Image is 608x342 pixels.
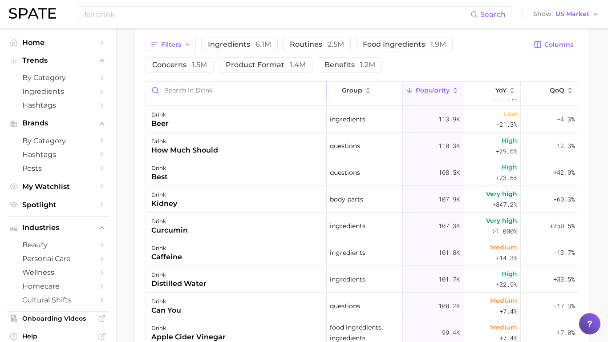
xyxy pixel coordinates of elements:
[22,38,93,47] span: Home
[502,135,517,146] span: High
[463,82,521,99] button: YoY
[151,163,168,173] div: drink
[531,8,601,20] button: ShowUS Market
[22,282,93,290] span: homecare
[360,60,375,69] span: 1.2m
[22,119,93,127] span: Brands
[438,114,460,125] span: 113.9k
[151,296,181,307] div: drink
[22,73,93,82] span: by Category
[7,54,109,67] button: Trends
[146,293,578,319] button: drinkcan youquestions100.2kMedium+7.4%-17.3%
[146,82,326,99] input: Search in drink
[22,296,93,304] span: cultural shifts
[550,221,575,231] span: +250.5%
[438,194,460,205] span: 107.9k
[438,167,460,178] span: 108.5k
[492,199,517,210] span: +847.2%
[151,323,226,334] div: drink
[22,56,93,64] span: Trends
[146,266,578,293] button: drinkdistilled wateringredients101.7kHigh+32.9%+33.5%
[555,12,589,16] span: US Market
[7,71,109,84] a: by Category
[438,141,460,151] span: 110.3k
[324,61,375,68] span: benefits
[553,167,575,178] span: +42.9%
[330,301,360,311] span: questions
[22,268,93,277] span: wellness
[192,60,207,69] span: 1.5m
[146,159,578,186] button: drinkbestquestions108.5kHigh+23.6%+42.9%
[146,106,578,133] button: drinkbeeringredients113.9kLow-21.3%-4.3%
[22,101,93,109] span: Hashtags
[7,279,109,293] a: homecare
[328,40,344,48] span: 2.5m
[495,87,507,94] span: YoY
[330,274,365,285] span: ingredients
[146,213,578,239] button: drinkcurcuminingredients107.3kVery high>1,000%+250.5%
[553,274,575,285] span: +33.5%
[330,141,360,151] span: questions
[496,173,517,183] span: +23.6%
[327,82,402,99] button: group
[557,327,575,338] span: +7.0%
[22,150,93,159] span: Hashtags
[22,164,93,173] span: Posts
[416,87,450,94] span: Popularity
[22,314,93,322] span: Onboarding Videos
[161,41,181,48] span: Filters
[502,269,517,279] span: High
[342,87,362,94] span: group
[486,189,517,199] span: Very high
[151,136,218,147] div: drink
[553,247,575,258] span: -13.7%
[330,167,360,178] span: questions
[490,322,517,333] span: Medium
[486,215,517,226] span: Very high
[496,146,517,157] span: +29.6%
[7,134,109,148] a: by Category
[22,201,93,209] span: Spotlight
[7,84,109,98] a: Ingredients
[521,82,578,99] button: QoQ
[330,221,365,231] span: ingredients
[502,162,517,173] span: High
[7,98,109,112] a: Hashtags
[151,278,207,289] div: distilled water
[290,41,344,48] span: routines
[438,221,460,231] span: 107.3k
[7,117,109,130] button: Brands
[22,254,93,263] span: personal care
[7,180,109,193] a: My Watchlist
[504,109,517,119] span: Low
[533,12,553,16] span: Show
[430,40,446,48] span: 1.9m
[7,36,109,49] a: Home
[151,198,177,209] div: kidney
[146,239,578,266] button: drinkcaffeineingredients101.8kMedium+14.3%-13.7%
[151,145,218,156] div: how much should
[146,133,578,159] button: drinkhow much shouldquestions110.3kHigh+29.6%-12.3%
[146,37,196,52] button: Filters
[7,161,109,175] a: Posts
[208,41,271,48] span: ingredients
[7,293,109,307] a: cultural shifts
[151,118,169,129] div: beer
[226,61,306,68] span: product format
[544,41,573,48] span: Columns
[557,114,575,125] span: -4.3%
[22,224,93,232] span: Industries
[490,295,517,306] span: Medium
[151,305,181,316] div: can you
[151,109,169,120] div: drink
[7,198,109,212] a: Spotlight
[151,270,207,280] div: drink
[553,301,575,311] span: -17.3%
[403,82,463,99] button: Popularity
[7,148,109,161] a: Hashtags
[496,119,517,130] span: -21.3%
[550,87,564,94] span: QoQ
[499,306,517,317] span: +7.4%
[529,37,578,52] button: Columns
[22,87,93,96] span: Ingredients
